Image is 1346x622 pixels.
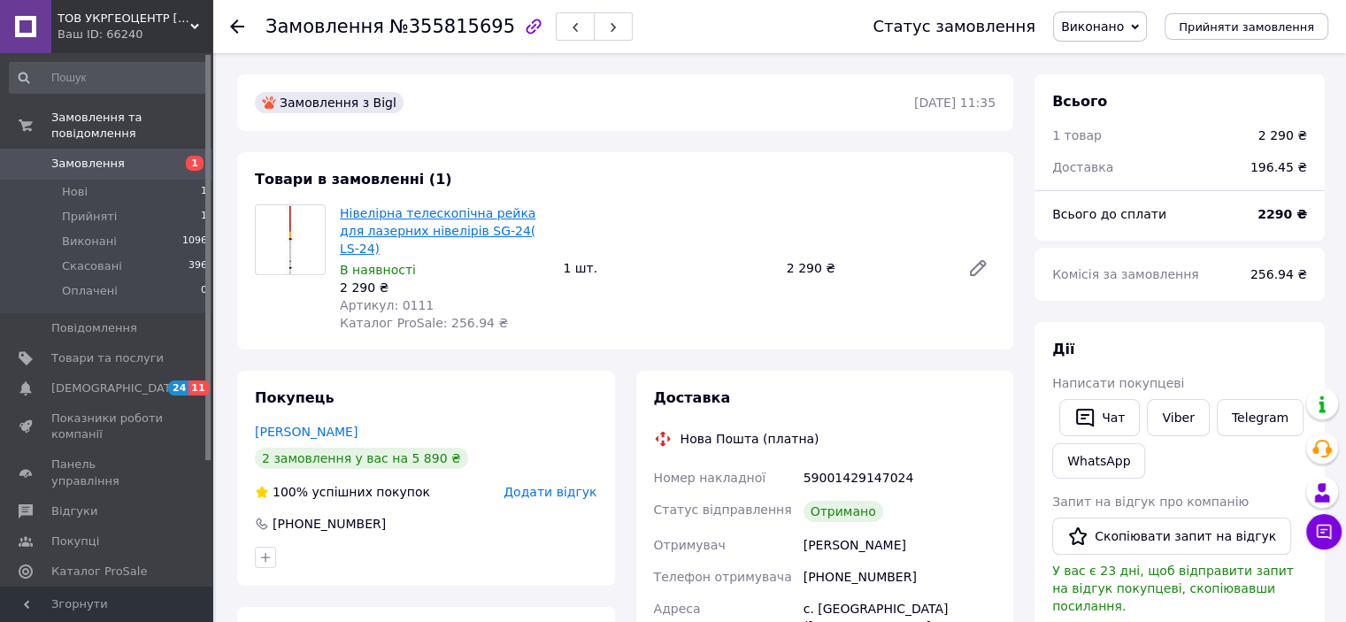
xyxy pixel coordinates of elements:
[654,503,792,517] span: Статус відправлення
[255,171,452,188] span: Товари в замовленні (1)
[389,16,515,37] span: №355815695
[800,462,999,494] div: 59001429147024
[51,380,182,396] span: [DEMOGRAPHIC_DATA]
[1052,443,1145,479] a: WhatsApp
[340,298,434,312] span: Артикул: 0111
[62,283,118,299] span: Оплачені
[340,279,549,296] div: 2 290 ₴
[264,205,318,274] img: Нівелірна телескопічна рейка для лазерних нівелірів SG-24( LS-24)
[1052,207,1166,221] span: Всього до сплати
[255,92,404,113] div: Замовлення з Bigl
[1179,20,1314,34] span: Прийняти замовлення
[230,18,244,35] div: Повернутися назад
[51,350,164,366] span: Товари та послуги
[51,457,164,488] span: Панель управління
[1052,93,1107,110] span: Всього
[1059,399,1140,436] button: Чат
[1258,127,1307,144] div: 2 290 ₴
[1052,376,1184,390] span: Написати покупцеві
[255,389,335,406] span: Покупець
[255,483,430,501] div: успішних покупок
[255,425,358,439] a: [PERSON_NAME]
[654,471,766,485] span: Номер накладної
[676,430,824,448] div: Нова Пошта (платна)
[265,16,384,37] span: Замовлення
[1250,267,1307,281] span: 256.94 ₴
[800,561,999,593] div: [PHONE_NUMBER]
[51,534,99,549] span: Покупці
[201,184,207,200] span: 1
[62,234,117,250] span: Виконані
[914,96,996,110] time: [DATE] 11:35
[1306,514,1342,549] button: Чат з покупцем
[188,258,207,274] span: 396
[654,538,726,552] span: Отримувач
[168,380,188,395] span: 24
[804,501,883,522] div: Отримано
[556,256,779,280] div: 1 шт.
[800,529,999,561] div: [PERSON_NAME]
[62,184,88,200] span: Нові
[654,602,701,616] span: Адреса
[1052,128,1102,142] span: 1 товар
[340,263,416,277] span: В наявності
[1052,495,1249,509] span: Запит на відгук про компанію
[201,283,207,299] span: 0
[340,206,535,256] a: Нівелірна телескопічна рейка для лазерних нівелірів SG-24( LS-24)
[273,485,308,499] span: 100%
[873,18,1035,35] div: Статус замовлення
[654,389,731,406] span: Доставка
[1052,518,1291,555] button: Скопіювати запит на відгук
[201,209,207,225] span: 1
[9,62,209,94] input: Пошук
[1052,564,1294,613] span: У вас є 23 дні, щоб відправити запит на відгук покупцеві, скопіювавши посилання.
[51,503,97,519] span: Відгуки
[186,156,204,171] span: 1
[271,515,388,533] div: [PHONE_NUMBER]
[51,411,164,442] span: Показники роботи компанії
[340,316,508,330] span: Каталог ProSale: 256.94 ₴
[1165,13,1328,40] button: Прийняти замовлення
[1217,399,1304,436] a: Telegram
[58,11,190,27] span: ТОВ УКРГЕОЦЕНТР ОПТІК
[51,110,212,142] span: Замовлення та повідомлення
[182,234,207,250] span: 1096
[1061,19,1124,34] span: Виконано
[51,564,147,580] span: Каталог ProSale
[58,27,212,42] div: Ваш ID: 66240
[51,156,125,172] span: Замовлення
[1258,207,1307,221] b: 2290 ₴
[62,258,122,274] span: Скасовані
[960,250,996,286] a: Редагувати
[504,485,596,499] span: Додати відгук
[1052,160,1113,174] span: Доставка
[654,570,792,584] span: Телефон отримувача
[1052,341,1074,357] span: Дії
[1240,148,1318,187] div: 196.45 ₴
[51,320,137,336] span: Повідомлення
[1052,267,1199,281] span: Комісія за замовлення
[780,256,953,280] div: 2 290 ₴
[255,448,468,469] div: 2 замовлення у вас на 5 890 ₴
[1147,399,1209,436] a: Viber
[62,209,117,225] span: Прийняті
[188,380,209,395] span: 11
